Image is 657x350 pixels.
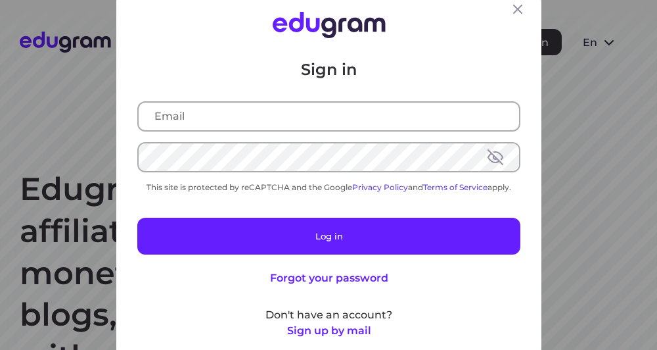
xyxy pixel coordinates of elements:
p: Sign in [137,59,520,80]
div: This site is protected by reCAPTCHA and the Google and apply. [137,182,520,191]
button: Forgot your password [269,270,388,286]
p: Don't have an account? [137,307,520,322]
button: Sign up by mail [286,322,371,338]
input: Email [139,102,519,130]
button: Log in [137,217,520,254]
a: Privacy Policy [352,182,408,191]
a: Terms of Service [423,182,487,191]
img: Edugram Logo [272,12,385,38]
